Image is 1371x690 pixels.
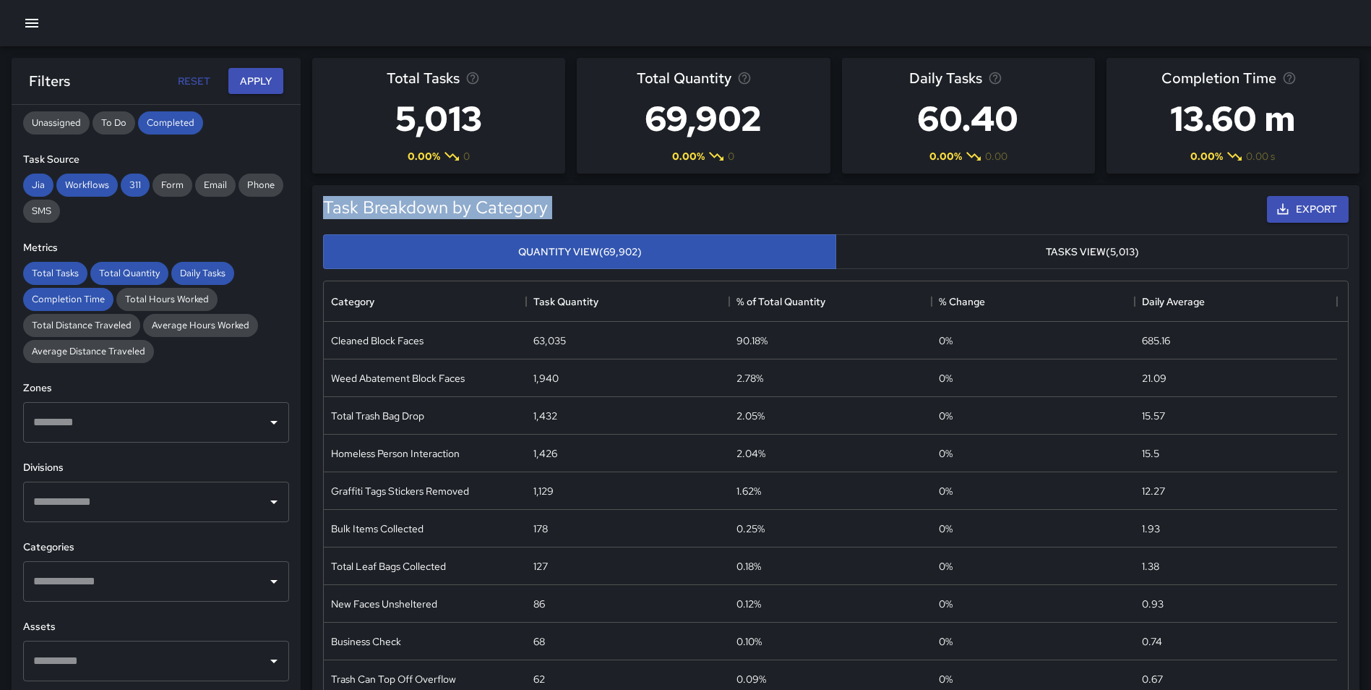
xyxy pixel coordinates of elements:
[637,67,731,90] span: Total Quantity
[23,174,53,197] div: Jia
[736,634,762,649] div: 0.10%
[331,371,465,386] div: Weed Abatement Block Faces
[736,672,766,686] div: 0.09%
[29,69,70,93] h6: Filters
[171,68,217,95] button: Reset
[909,90,1027,148] h3: 60.40
[1267,196,1349,223] button: Export
[23,267,87,279] span: Total Tasks
[736,281,825,322] div: % of Total Quantity
[932,281,1134,322] div: % Change
[929,149,962,163] span: 0.00 %
[533,281,598,322] div: Task Quantity
[533,634,545,649] div: 68
[387,90,491,148] h3: 5,013
[408,149,440,163] span: 0.00 %
[463,149,470,163] span: 0
[672,149,705,163] span: 0.00 %
[835,234,1349,270] button: Tasks View(5,013)
[323,196,548,219] h5: Task Breakdown by Category
[909,67,982,90] span: Daily Tasks
[1161,67,1276,90] span: Completion Time
[939,559,953,574] span: 0 %
[331,409,424,423] div: Total Trash Bag Drop
[1142,371,1166,386] div: 21.09
[1142,634,1162,649] div: 0.74
[331,521,424,536] div: Bulk Items Collected
[23,152,289,168] h6: Task Source
[23,345,154,357] span: Average Distance Traveled
[143,314,258,337] div: Average Hours Worked
[1142,672,1163,686] div: 0.67
[23,314,140,337] div: Total Distance Traveled
[331,634,401,649] div: Business Check
[533,559,548,574] div: 127
[331,333,424,348] div: Cleaned Block Faces
[23,116,90,129] span: Unassigned
[23,540,289,555] h6: Categories
[533,597,545,611] div: 86
[939,521,953,536] span: 0 %
[1246,149,1275,163] span: 0.00 s
[195,174,236,197] div: Email
[939,333,953,348] span: 0 %
[23,205,60,217] span: SMS
[323,234,836,270] button: Quantity View(69,902)
[985,149,1007,163] span: 0.00
[90,267,168,279] span: Total Quantity
[1142,446,1159,461] div: 15.5
[729,281,932,322] div: % of Total Quantity
[331,281,374,322] div: Category
[1142,559,1159,574] div: 1.38
[533,333,566,348] div: 63,035
[939,371,953,386] span: 0 %
[331,446,460,461] div: Homeless Person Interaction
[23,319,140,331] span: Total Distance Traveled
[728,149,734,163] span: 0
[939,597,953,611] span: 0 %
[387,67,460,90] span: Total Tasks
[121,174,150,197] div: 311
[195,179,236,191] span: Email
[121,179,150,191] span: 311
[736,521,765,536] div: 0.25%
[1142,597,1164,611] div: 0.93
[939,672,953,686] span: 0 %
[171,262,234,285] div: Daily Tasks
[533,409,557,423] div: 1,432
[637,90,770,148] h3: 69,902
[736,446,765,461] div: 2.04%
[23,340,154,363] div: Average Distance Traveled
[23,288,113,311] div: Completion Time
[23,460,289,476] h6: Divisions
[23,200,60,223] div: SMS
[264,412,284,433] button: Open
[23,380,289,396] h6: Zones
[228,68,283,95] button: Apply
[331,484,469,498] div: Graffiti Tags Stickers Removed
[736,409,765,423] div: 2.05%
[331,672,456,686] div: Trash Can Top Off Overflow
[56,179,118,191] span: Workflows
[736,333,768,348] div: 90.18%
[736,559,761,574] div: 0.18%
[1142,333,1170,348] div: 685.16
[116,288,218,311] div: Total Hours Worked
[23,293,113,305] span: Completion Time
[331,597,437,611] div: New Faces Unsheltered
[264,492,284,512] button: Open
[1161,90,1305,148] h3: 13.60 m
[264,571,284,592] button: Open
[1142,409,1165,423] div: 15.57
[1142,521,1160,536] div: 1.93
[90,262,168,285] div: Total Quantity
[533,371,559,386] div: 1,940
[736,371,763,386] div: 2.78%
[23,240,289,256] h6: Metrics
[988,71,1002,85] svg: Average number of tasks per day in the selected period, compared to the previous period.
[23,111,90,135] div: Unassigned
[939,281,985,322] div: % Change
[533,484,554,498] div: 1,129
[264,651,284,671] button: Open
[737,71,752,85] svg: Total task quantity in the selected period, compared to the previous period.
